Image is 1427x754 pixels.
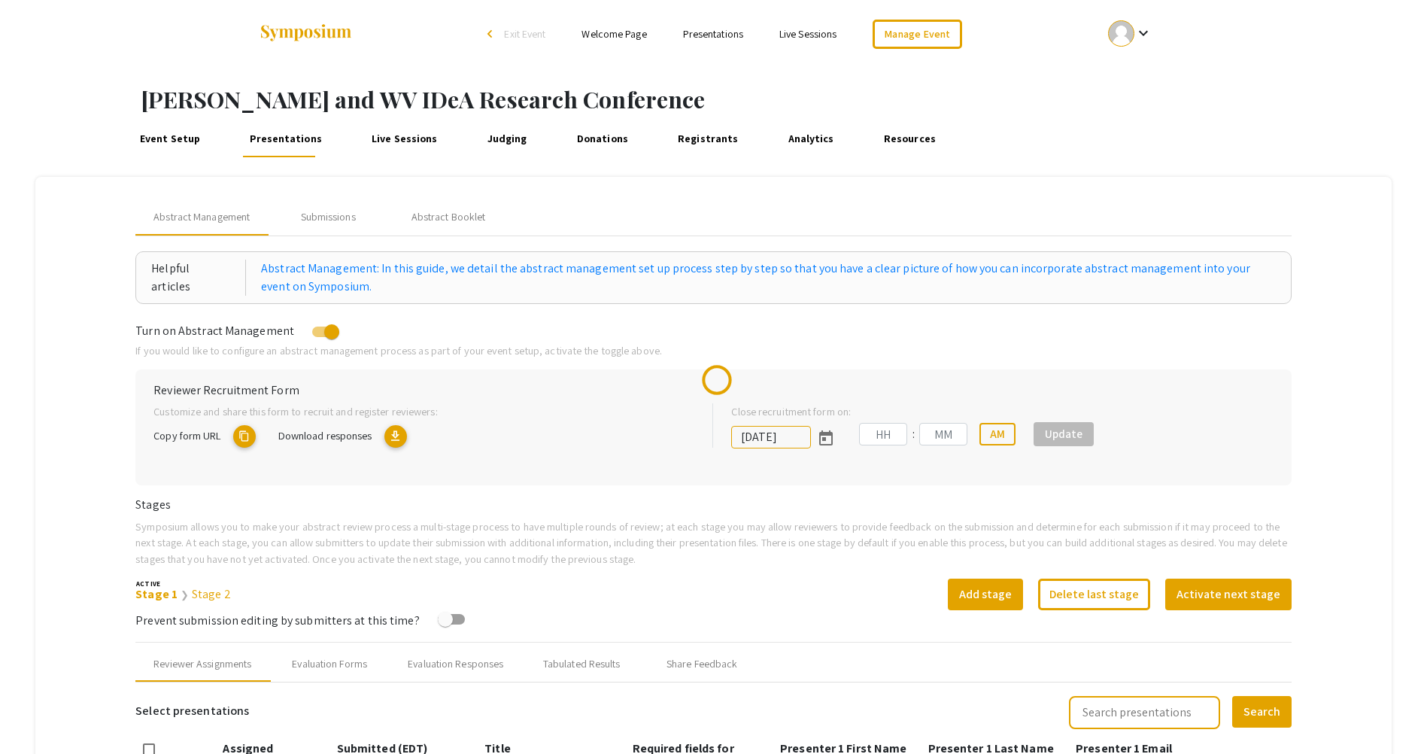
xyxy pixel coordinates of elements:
[979,423,1016,445] button: AM
[785,121,837,157] a: Analytics
[683,27,743,41] a: Presentations
[135,323,294,339] span: Turn on Abstract Management
[181,588,189,601] span: ❯
[136,121,204,157] a: Event Setup
[573,121,631,157] a: Donations
[1092,17,1168,50] button: Expand account dropdown
[484,121,530,157] a: Judging
[543,656,621,672] div: Tabulated Results
[11,686,64,743] iframe: Chat
[153,428,220,442] span: Copy form URL
[135,586,178,602] a: Stage 1
[1069,696,1220,729] input: Search presentations
[192,586,231,602] a: Stage 2
[151,260,246,296] div: Helpful articles
[153,656,251,672] div: Reviewer Assignments
[408,656,503,672] div: Evaluation Responses
[233,425,256,448] mat-icon: copy URL
[731,403,851,420] label: Close recruitment form on:
[259,23,353,44] img: Symposium by ForagerOne
[141,86,1427,113] h1: [PERSON_NAME] and WV IDeA Research Conference
[368,121,441,157] a: Live Sessions
[1232,696,1292,728] button: Search
[948,579,1023,610] button: Add stage
[135,613,419,628] span: Prevent submission editing by submitters at this time?
[153,209,250,225] span: Abstract Management
[384,425,407,448] mat-icon: Export responses
[278,428,372,442] span: Download responses
[135,342,1292,359] p: If you would like to configure an abstract management process as part of your event setup, activa...
[1134,24,1152,42] mat-icon: Expand account dropdown
[301,209,356,225] div: Submissions
[1038,579,1150,610] button: Delete last stage
[811,422,841,452] button: Open calendar
[880,121,939,157] a: Resources
[581,27,646,41] a: Welcome Page
[666,656,737,672] div: Share Feedback
[504,27,545,41] span: Exit Event
[153,403,688,420] p: Customize and share this form to recruit and register reviewers:
[135,497,1292,512] h6: Stages
[674,121,742,157] a: Registrants
[292,656,367,672] div: Evaluation Forms
[411,209,486,225] div: Abstract Booklet
[487,29,496,38] div: arrow_back_ios
[261,260,1276,296] a: Abstract Management: In this guide, we detail the abstract management set up process step by step...
[247,121,326,157] a: Presentations
[907,425,919,443] div: :
[1034,422,1094,446] button: Update
[779,27,836,41] a: Live Sessions
[919,423,967,445] input: Minutes
[135,695,249,728] h6: Select presentations
[135,518,1292,567] p: Symposium allows you to make your abstract review process a multi-stage process to have multiple ...
[873,20,961,49] a: Manage Event
[1165,579,1292,610] button: Activate next stage
[859,423,907,445] input: Hours
[153,383,1274,397] h6: Reviewer Recruitment Form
